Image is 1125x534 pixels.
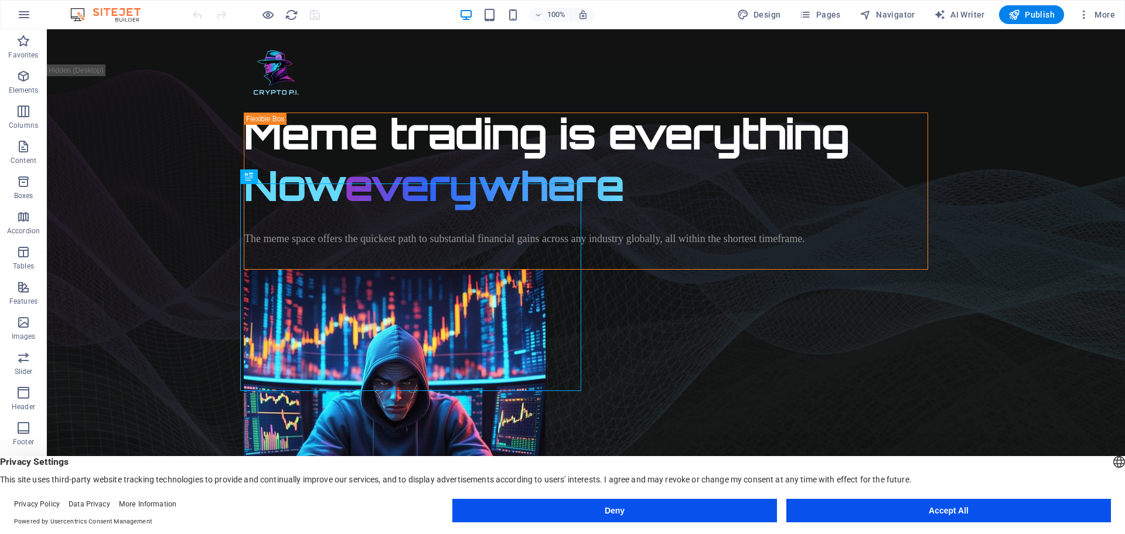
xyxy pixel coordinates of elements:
p: Header [12,402,35,411]
button: More [1073,5,1120,24]
span: Publish [1008,9,1055,21]
iframe: To enrich screen reader interactions, please activate Accessibility in Grammarly extension settings [47,29,1125,515]
p: Favorites [8,50,38,60]
button: Pages [795,5,845,24]
p: Slider [15,367,33,376]
h6: 100% [547,8,566,22]
button: Publish [999,5,1064,24]
p: Tables [13,261,34,271]
button: AI Writer [929,5,990,24]
span: Pages [799,9,840,21]
p: Accordion [7,226,40,236]
span: Design [737,9,781,21]
img: Editor Logo [67,8,155,22]
p: Columns [9,121,38,130]
button: reload [284,8,298,22]
span: AI Writer [934,9,985,21]
p: Elements [9,86,39,95]
i: On resize automatically adjust zoom level to fit chosen device. [578,9,588,20]
span: More [1078,9,1115,21]
button: Design [732,5,786,24]
i: Reload page [285,8,298,22]
p: Features [9,297,37,306]
p: Content [11,156,36,165]
button: Navigator [855,5,920,24]
button: 100% [530,8,571,22]
button: Click here to leave preview mode and continue editing [261,8,275,22]
p: Footer [13,437,34,447]
p: Boxes [14,191,33,200]
span: Navigator [860,9,915,21]
p: Images [12,332,36,341]
div: Design (Ctrl+Alt+Y) [732,5,786,24]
